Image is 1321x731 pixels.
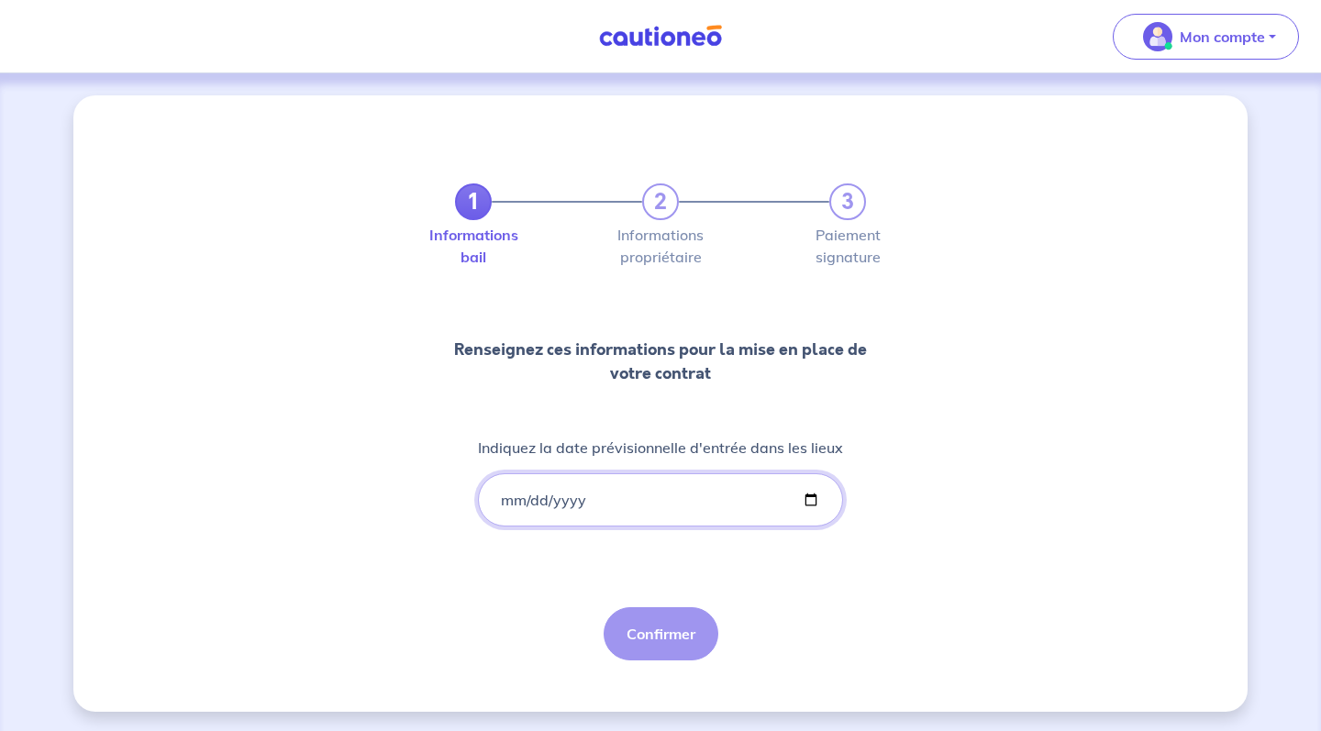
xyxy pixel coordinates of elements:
a: 1 [455,183,492,220]
p: Indiquez la date prévisionnelle d'entrée dans les lieux [478,437,843,459]
label: Informations propriétaire [642,227,679,264]
label: Paiement signature [829,227,866,264]
input: lease-signed-date-placeholder [478,473,843,526]
p: Mon compte [1180,26,1265,48]
p: Renseignez ces informations pour la mise en place de votre contrat [440,338,881,385]
img: illu_account_valid_menu.svg [1143,22,1172,51]
img: Cautioneo [592,25,729,48]
button: illu_account_valid_menu.svgMon compte [1113,14,1299,60]
label: Informations bail [455,227,492,264]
